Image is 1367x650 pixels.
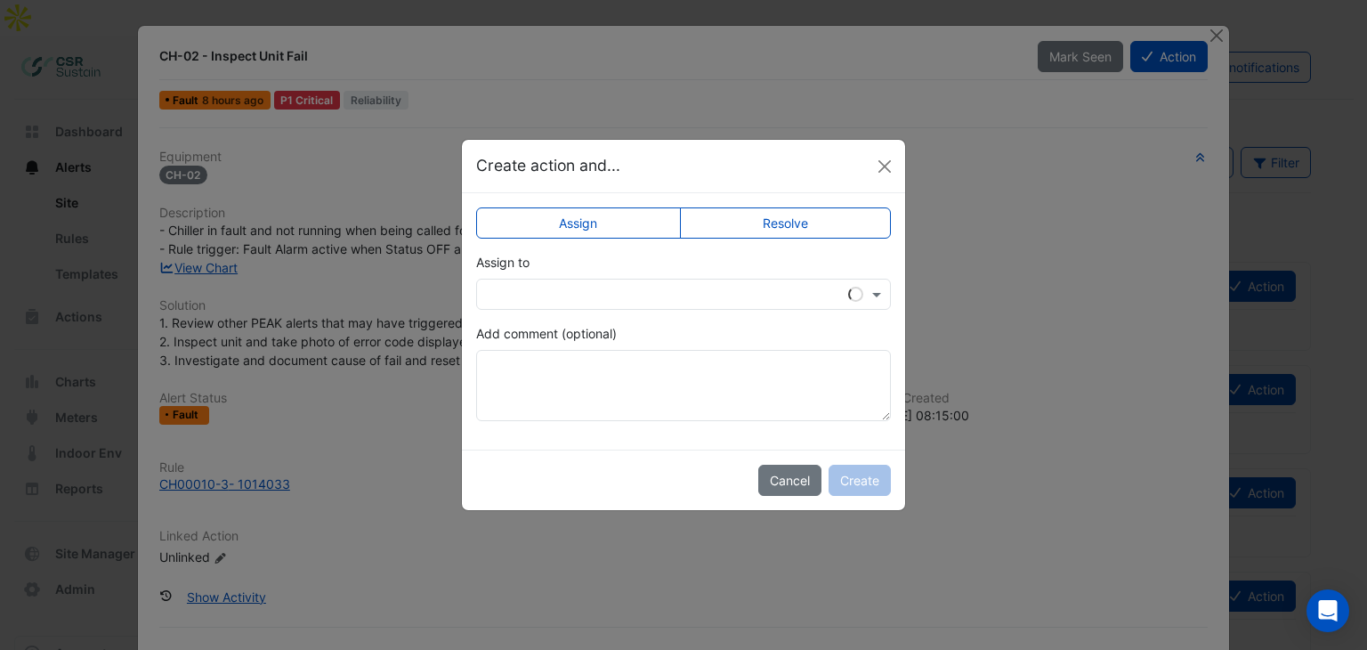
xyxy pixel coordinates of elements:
[476,324,617,343] label: Add comment (optional)
[871,153,898,180] button: Close
[476,154,620,177] h5: Create action and...
[758,465,821,496] button: Cancel
[476,207,681,239] label: Assign
[476,253,530,272] label: Assign to
[1306,589,1349,632] div: Open Intercom Messenger
[680,207,892,239] label: Resolve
